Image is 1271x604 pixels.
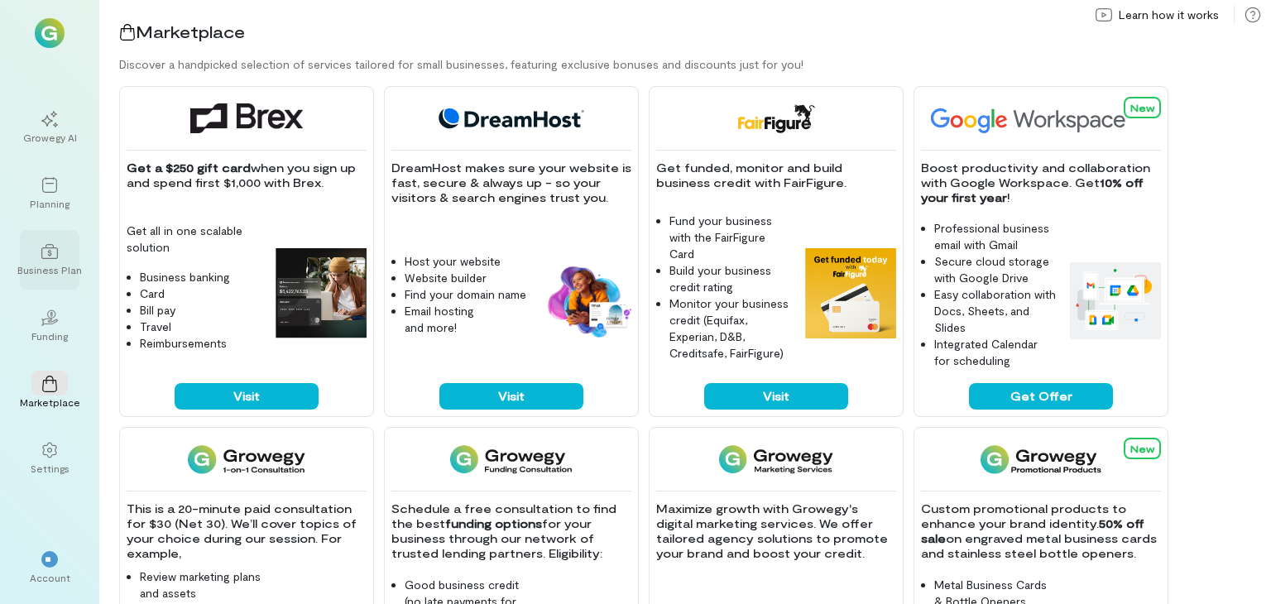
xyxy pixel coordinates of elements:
[140,319,262,335] li: Travel
[140,285,262,302] li: Card
[30,571,70,584] div: Account
[20,395,80,409] div: Marketplace
[445,516,542,530] strong: funding options
[190,103,303,133] img: Brex
[540,263,631,339] img: DreamHost feature
[921,103,1164,133] img: Google Workspace
[656,161,896,190] p: Get funded, monitor and build business credit with FairFigure.
[934,220,1057,253] li: Professional business email with Gmail
[20,164,79,223] a: Planning
[981,444,1102,474] img: Growegy Promo Products
[1070,262,1161,338] img: Google Workspace feature
[127,501,367,561] p: This is a 20-minute paid consultation for $30 (Net 30). We’ll cover topics of your choice during ...
[20,230,79,290] a: Business Plan
[127,223,262,256] p: Get all in one scalable solution
[391,501,631,561] p: Schedule a free consultation to find the best for your business through our network of trusted le...
[450,444,572,474] img: Funding Consultation
[17,263,82,276] div: Business Plan
[433,103,590,133] img: DreamHost
[405,253,527,270] li: Host your website
[391,161,631,205] p: DreamHost makes sure your website is fast, secure & always up - so your visitors & search engines...
[719,444,834,474] img: Growegy - Marketing Services
[1130,443,1154,454] span: New
[736,103,815,133] img: FairFigure
[127,161,367,190] p: when you sign up and spend first $1,000 with Brex.
[140,269,262,285] li: Business banking
[921,501,1161,561] p: Custom promotional products to enhance your brand identity. on engraved metal business cards and ...
[127,161,251,175] strong: Get a $250 gift card
[31,329,68,343] div: Funding
[405,270,527,286] li: Website builder
[276,248,367,339] img: Brex feature
[656,501,896,561] p: Maximize growth with Growegy's digital marketing services. We offer tailored agency solutions to ...
[188,444,305,474] img: 1-on-1 Consultation
[140,568,262,602] li: Review marketing plans and assets
[969,383,1113,410] button: Get Offer
[921,175,1147,204] strong: 10% off your first year
[669,295,792,362] li: Monitor your business credit (Equifax, Experian, D&B, Creditsafe, FairFigure)
[20,98,79,157] a: Growegy AI
[30,197,70,210] div: Planning
[1130,102,1154,113] span: New
[934,336,1057,369] li: Integrated Calendar for scheduling
[921,161,1161,205] p: Boost productivity and collaboration with Google Workspace. Get !
[20,429,79,488] a: Settings
[805,248,896,339] img: FairFigure feature
[669,213,792,262] li: Fund your business with the FairFigure Card
[175,383,319,410] button: Visit
[934,286,1057,336] li: Easy collaboration with Docs, Sheets, and Slides
[140,335,262,352] li: Reimbursements
[20,362,79,422] a: Marketplace
[405,303,527,336] li: Email hosting and more!
[439,383,583,410] button: Visit
[669,262,792,295] li: Build your business credit rating
[31,462,70,475] div: Settings
[23,131,77,144] div: Growegy AI
[921,516,1148,545] strong: 50% off sale
[405,286,527,303] li: Find your domain name
[1119,7,1219,23] span: Learn how it works
[704,383,848,410] button: Visit
[140,302,262,319] li: Bill pay
[119,56,1271,73] div: Discover a handpicked selection of services tailored for small businesses, featuring exclusive bo...
[934,253,1057,286] li: Secure cloud storage with Google Drive
[20,296,79,356] a: Funding
[136,22,245,41] span: Marketplace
